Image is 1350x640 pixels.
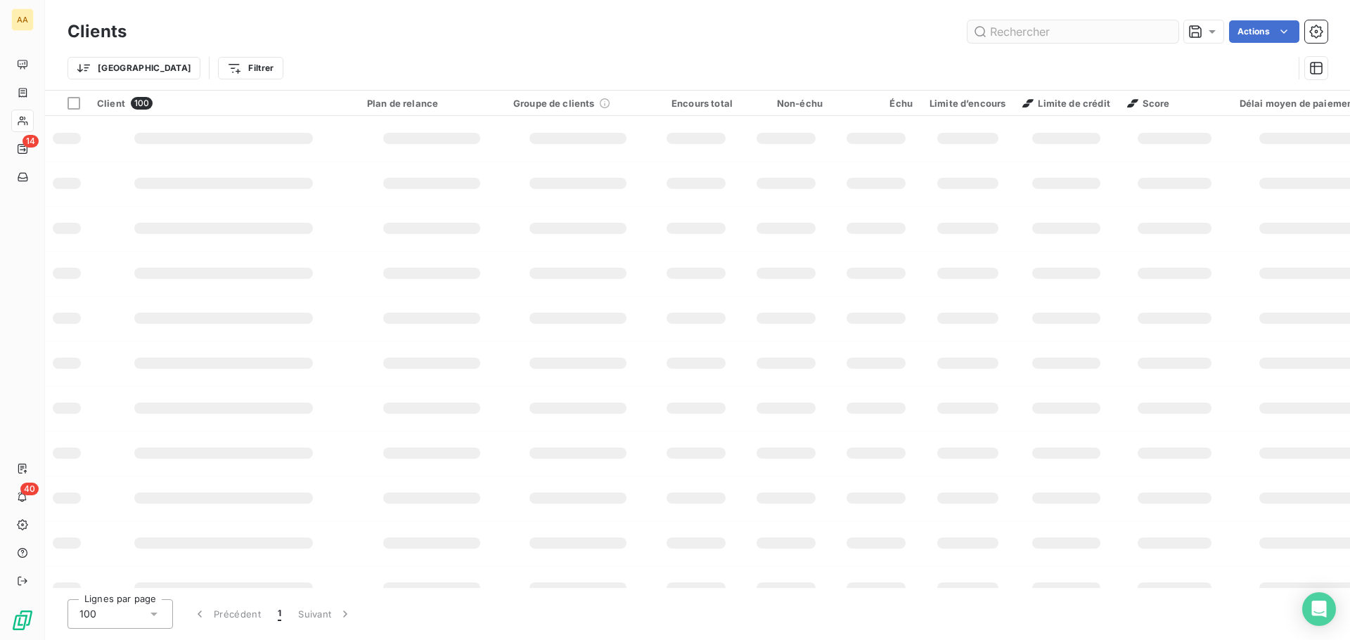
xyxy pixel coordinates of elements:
span: Client [97,98,125,109]
span: 100 [131,97,153,110]
div: Échu [840,98,913,109]
input: Rechercher [967,20,1178,43]
button: Filtrer [218,57,283,79]
button: Actions [1229,20,1299,43]
div: Encours total [660,98,733,109]
div: Non-échu [750,98,823,109]
div: Plan de relance [367,98,496,109]
button: [GEOGRAPHIC_DATA] [67,57,200,79]
span: 100 [79,607,96,621]
div: AA [11,8,34,31]
span: 1 [278,607,281,621]
button: Suivant [290,599,361,629]
span: 40 [20,483,39,495]
span: Limite de crédit [1022,98,1110,109]
div: Limite d’encours [930,98,1005,109]
button: 1 [269,599,290,629]
h3: Clients [67,19,127,44]
span: 14 [22,135,39,148]
span: Score [1127,98,1170,109]
div: Open Intercom Messenger [1302,592,1336,626]
img: Logo LeanPay [11,609,34,632]
button: Précédent [184,599,269,629]
span: Groupe de clients [513,98,595,109]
